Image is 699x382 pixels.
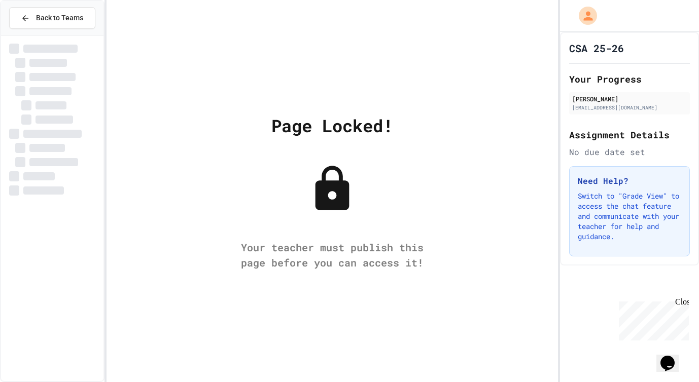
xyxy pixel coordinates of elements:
iframe: chat widget [656,341,689,372]
div: No due date set [569,146,690,158]
h2: Assignment Details [569,128,690,142]
h1: CSA 25-26 [569,41,624,55]
div: Chat with us now!Close [4,4,70,64]
span: Back to Teams [36,13,83,23]
h3: Need Help? [578,175,681,187]
div: Page Locked! [271,112,393,138]
p: Switch to "Grade View" to access the chat feature and communicate with your teacher for help and ... [578,191,681,242]
div: [PERSON_NAME] [572,94,687,103]
div: [EMAIL_ADDRESS][DOMAIN_NAME] [572,104,687,111]
h2: Your Progress [569,72,690,86]
button: Back to Teams [9,7,95,29]
div: My Account [568,4,600,27]
div: Your teacher must publish this page before you can access it! [231,240,434,270]
iframe: chat widget [615,297,689,340]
